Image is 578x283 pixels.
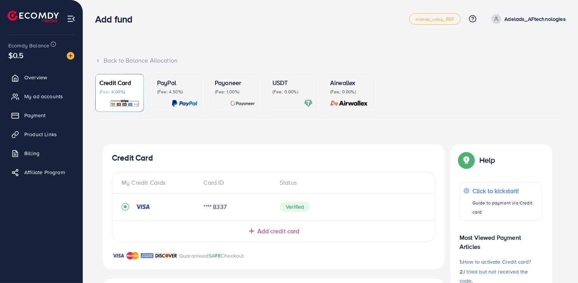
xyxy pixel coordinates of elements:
p: (Fee: 4.50%) [157,89,197,95]
img: card [110,99,140,108]
p: Most Viewed Payment Articles [460,227,542,251]
p: PayPal [157,78,197,87]
img: brand [112,251,124,260]
span: SAFE [208,252,221,259]
img: Popup guide [460,153,473,167]
span: Overview [24,74,47,81]
p: Help [479,156,495,165]
p: Guide to payment via Credit card [472,198,537,217]
a: Overview [6,70,77,85]
img: card [328,99,370,108]
p: Guaranteed Checkout [179,251,244,260]
span: metap_oday_REF [416,17,454,22]
p: (Fee: 0.00%) [272,89,313,95]
img: image [67,52,74,60]
span: Product Links [24,130,57,138]
p: (Fee: 0.00%) [330,89,370,95]
span: Verified [280,202,310,212]
a: Billing [6,146,77,161]
iframe: Chat [546,249,572,277]
a: Payment [6,108,77,123]
img: menu [67,14,76,23]
img: card [230,99,255,108]
img: brand [155,251,177,260]
a: Affiliate Program [6,165,77,180]
span: My ad accounts [24,93,63,100]
p: Credit Card [99,78,140,87]
svg: record circle [121,203,129,211]
div: Status [274,178,426,187]
img: logo [8,11,59,22]
p: Adelads_AFtechnologies [504,14,566,24]
img: credit [135,204,150,210]
p: (Fee: 4.00%) [99,89,140,95]
p: 1. [460,257,542,266]
p: (Fee: 1.00%) [215,89,255,95]
div: Card ID [198,178,274,187]
p: Click to kickstart! [472,186,537,195]
h3: Add fund [95,14,139,25]
span: Add credit card [257,227,299,236]
span: Payment [24,112,46,119]
a: Adelads_AFtechnologies [488,14,566,24]
span: $0.5 [8,50,24,61]
p: Airwallex [330,78,370,87]
div: My Credit Cards [121,178,198,187]
span: How to activate Credit card? [463,258,531,266]
p: USDT [272,78,313,87]
span: Ecomdy Balance [8,42,49,49]
img: card [172,99,197,108]
div: Back to Balance Allocation [95,56,566,65]
p: Payoneer [215,78,255,87]
span: Billing [24,149,39,157]
img: brand [126,251,139,260]
a: Product Links [6,127,77,142]
span: Affiliate Program [24,168,65,176]
h4: Credit Card [112,153,435,163]
a: metap_oday_REF [409,13,461,25]
img: card [304,99,313,108]
img: brand [141,251,153,260]
a: My ad accounts [6,89,77,104]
